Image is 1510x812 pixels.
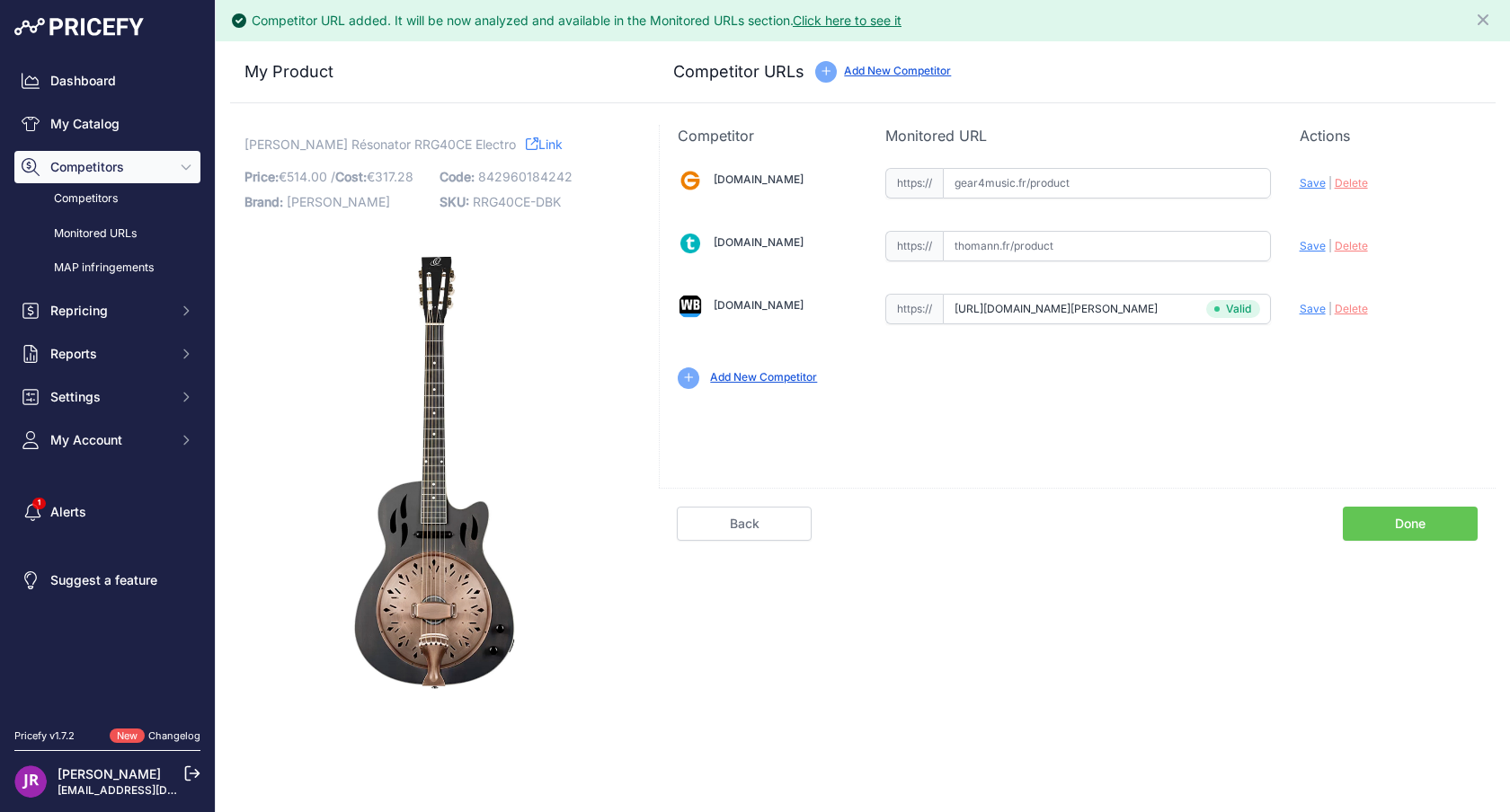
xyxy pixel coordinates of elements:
[1335,302,1368,315] span: Delete
[14,108,200,140] a: My Catalog
[678,125,856,146] p: Competitor
[793,13,902,28] a: Click here to see it
[14,338,200,370] button: Reports
[1328,176,1332,190] span: |
[244,59,623,84] h3: My Product
[1300,239,1326,252] span: Save
[14,424,200,456] button: My Account
[673,59,804,84] h3: Competitor URLs
[710,370,817,384] a: Add New Competitor
[244,164,429,190] p: €
[14,183,200,215] a: Competitors
[14,496,200,528] a: Alerts
[440,194,469,209] span: SKU:
[885,125,1271,146] p: Monitored URL
[714,172,804,186] a: [DOMAIN_NAME]
[440,169,475,184] span: Code:
[50,302,168,320] span: Repricing
[110,728,145,744] span: New
[14,252,200,284] a: MAP infringements
[50,158,168,176] span: Competitors
[375,169,413,184] span: 317.28
[885,294,943,324] span: https://
[50,345,168,363] span: Reports
[58,783,245,797] a: [EMAIL_ADDRESS][DOMAIN_NAME]
[287,169,327,184] span: 514.00
[714,298,804,312] a: [DOMAIN_NAME]
[1300,176,1326,190] span: Save
[14,65,200,707] nav: Sidebar
[714,235,804,249] a: [DOMAIN_NAME]
[885,168,943,199] span: https://
[50,388,168,406] span: Settings
[473,194,561,209] span: RRG40CE-DBK
[526,133,563,155] a: Link
[287,194,390,209] span: [PERSON_NAME]
[58,766,161,781] a: [PERSON_NAME]
[844,64,951,77] a: Add New Competitor
[14,728,75,744] div: Pricefy v1.7.2
[244,194,283,209] span: Brand:
[50,431,168,449] span: My Account
[1335,176,1368,190] span: Delete
[335,169,367,184] span: Cost:
[1343,507,1478,541] a: Done
[943,168,1271,199] input: gear4music.fr/product
[14,18,144,36] img: Pricefy Logo
[478,169,573,184] span: 842960184242
[14,151,200,183] button: Competitors
[148,729,200,742] a: Changelog
[677,507,812,541] a: Back
[1300,302,1326,315] span: Save
[1474,7,1496,29] button: Close
[1335,239,1368,252] span: Delete
[14,295,200,327] button: Repricing
[14,218,200,250] a: Monitored URLs
[943,231,1271,261] input: thomann.fr/product
[244,169,279,184] span: Price:
[1300,125,1478,146] p: Actions
[14,381,200,413] button: Settings
[244,133,516,155] span: [PERSON_NAME] Résonator RRG40CE Electro
[14,65,200,97] a: Dashboard
[885,231,943,261] span: https://
[14,564,200,596] a: Suggest a feature
[1328,239,1332,252] span: |
[1328,302,1332,315] span: |
[252,12,902,30] div: Competitor URL added. It will be now analyzed and available in the Monitored URLs section.
[331,169,413,184] span: / €
[943,294,1271,324] input: woodbrass.com/product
